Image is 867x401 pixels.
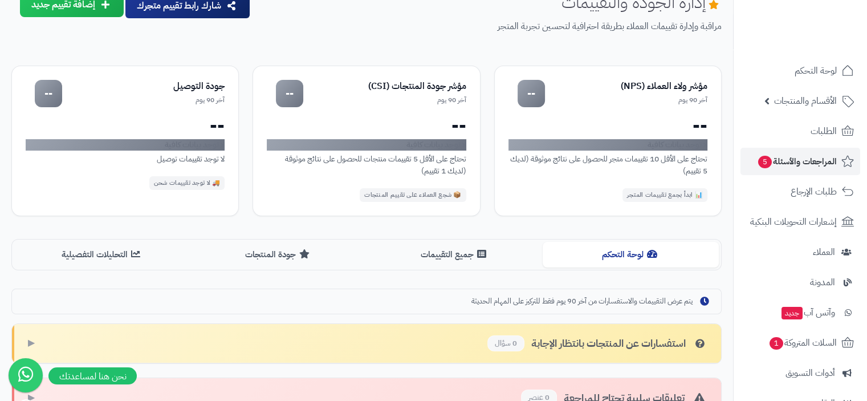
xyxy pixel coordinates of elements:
[487,335,707,352] div: استفسارات عن المنتجات بانتظار الإجابة
[62,80,225,93] div: جودة التوصيل
[267,116,466,135] div: --
[740,118,860,145] a: الطلبات
[750,214,837,230] span: إشعارات التحويلات البنكية
[26,116,225,135] div: --
[795,63,837,79] span: لوحة التحكم
[14,242,190,268] button: التحليلات التفصيلية
[781,307,803,319] span: جديد
[508,116,707,135] div: --
[303,95,466,105] div: آخر 90 يوم
[545,80,707,93] div: مؤشر ولاء العملاء (NPS)
[360,188,466,202] div: 📦 شجع العملاء على تقييم المنتجات
[740,57,860,84] a: لوحة التحكم
[780,305,835,321] span: وآتس آب
[518,80,545,107] div: --
[303,80,466,93] div: مؤشر جودة المنتجات (CSI)
[622,188,707,202] div: 📊 ابدأ بجمع تقييمات المتجر
[471,296,693,307] span: يتم عرض التقييمات والاستفسارات من آخر 90 يوم فقط للتركيز على المهام الحديثة
[28,337,35,350] span: ▶
[740,299,860,326] a: وآتس آبجديد
[774,93,837,109] span: الأقسام والمنتجات
[543,242,719,268] button: لوحة التحكم
[740,178,860,205] a: طلبات الإرجاع
[758,156,772,168] span: 5
[740,269,860,296] a: المدونة
[740,238,860,266] a: العملاء
[740,148,860,175] a: المراجعات والأسئلة5
[757,153,837,169] span: المراجعات والأسئلة
[508,153,707,177] div: تحتاج على الأقل 10 تقييمات متجر للحصول على نتائج موثوقة (لديك 5 تقييم)
[785,365,835,381] span: أدوات التسويق
[740,329,860,357] a: السلات المتروكة1
[768,335,837,351] span: السلات المتروكة
[260,20,722,33] p: مراقبة وإدارة تقييمات العملاء بطريقة احترافية لتحسين تجربة المتجر
[813,244,835,260] span: العملاء
[367,242,543,268] button: جميع التقييمات
[487,335,524,352] span: 0 سؤال
[149,176,225,190] div: 🚚 لا توجد تقييمات شحن
[770,337,783,350] span: 1
[810,274,835,290] span: المدونة
[811,123,837,139] span: الطلبات
[35,80,62,107] div: --
[740,208,860,236] a: إشعارات التحويلات البنكية
[276,80,303,107] div: --
[190,242,367,268] button: جودة المنتجات
[267,139,466,151] div: لا توجد بيانات كافية
[26,139,225,151] div: لا توجد بيانات كافية
[62,95,225,105] div: آخر 90 يوم
[740,359,860,387] a: أدوات التسويق
[26,153,225,165] div: لا توجد تقييمات توصيل
[508,139,707,151] div: لا توجد بيانات كافية
[791,184,837,200] span: طلبات الإرجاع
[545,95,707,105] div: آخر 90 يوم
[267,153,466,177] div: تحتاج على الأقل 5 تقييمات منتجات للحصول على نتائج موثوقة (لديك 1 تقييم)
